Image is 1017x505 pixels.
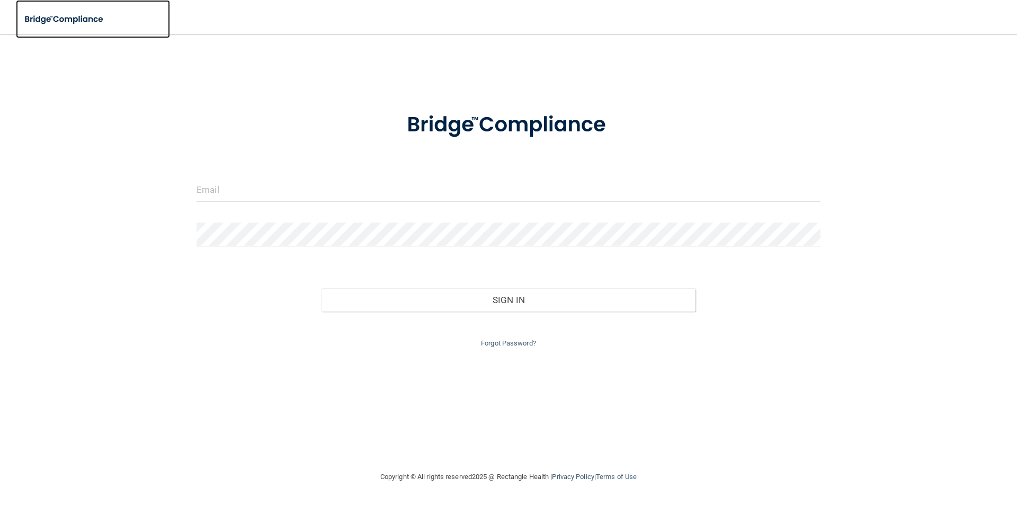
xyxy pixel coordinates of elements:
a: Forgot Password? [481,339,536,347]
div: Copyright © All rights reserved 2025 @ Rectangle Health | | [315,460,702,494]
input: Email [197,178,820,202]
a: Privacy Policy [552,473,594,481]
iframe: Drift Widget Chat Controller [834,430,1004,472]
a: Terms of Use [596,473,637,481]
img: bridge_compliance_login_screen.278c3ca4.svg [385,98,632,153]
img: bridge_compliance_login_screen.278c3ca4.svg [16,8,113,30]
button: Sign In [322,288,696,312]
